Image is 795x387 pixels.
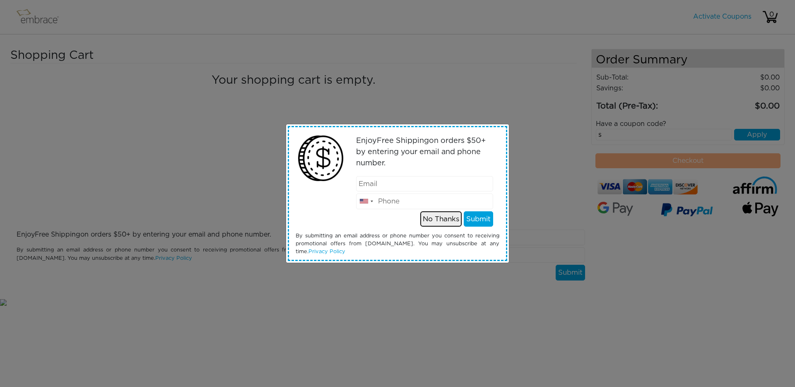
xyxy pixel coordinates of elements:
[294,131,348,186] img: money2.png
[308,249,345,254] a: Privacy Policy
[357,194,376,209] div: United States: +1
[377,137,429,145] span: Free Shipping
[289,232,506,256] div: By submitting an email address or phone number you consent to receiving promotional offers from [...
[420,211,462,227] button: No Thanks
[356,176,494,192] input: Email
[356,193,494,209] input: Phone
[464,211,493,227] button: Submit
[356,135,494,169] p: Enjoy on orders $50+ by entering your email and phone number.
